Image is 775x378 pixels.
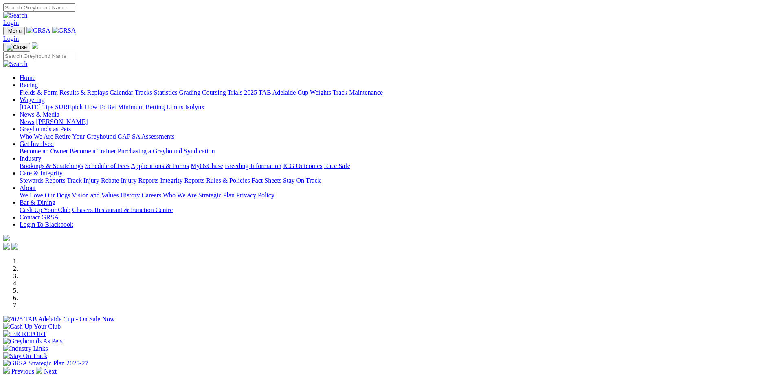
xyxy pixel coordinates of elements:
a: Schedule of Fees [85,162,129,169]
a: Fields & Form [20,89,58,96]
a: Calendar [110,89,133,96]
a: History [120,192,140,199]
a: Bookings & Scratchings [20,162,83,169]
a: Login [3,19,19,26]
div: Industry [20,162,772,170]
a: Syndication [184,148,215,155]
a: Privacy Policy [236,192,274,199]
a: Minimum Betting Limits [118,104,183,111]
a: Who We Are [163,192,197,199]
a: Bar & Dining [20,199,55,206]
a: 2025 TAB Adelaide Cup [244,89,308,96]
div: Racing [20,89,772,96]
img: Greyhounds As Pets [3,338,63,345]
a: Tracks [135,89,152,96]
a: Login To Blackbook [20,221,73,228]
img: Close [7,44,27,51]
button: Toggle navigation [3,27,25,35]
div: Greyhounds as Pets [20,133,772,140]
a: Cash Up Your Club [20,206,70,213]
a: Racing [20,82,38,88]
a: Become a Trainer [70,148,116,155]
a: Vision and Values [72,192,119,199]
a: About [20,184,36,191]
a: Coursing [202,89,226,96]
a: Previous [3,368,36,375]
a: Statistics [154,89,178,96]
a: Grading [179,89,200,96]
div: Bar & Dining [20,206,772,214]
a: [DATE] Tips [20,104,53,111]
a: Get Involved [20,140,54,147]
a: Contact GRSA [20,214,59,221]
button: Toggle navigation [3,43,30,52]
a: Weights [310,89,331,96]
a: Fact Sheets [252,177,281,184]
a: Retire Your Greyhound [55,133,116,140]
a: Stay On Track [283,177,321,184]
a: We Love Our Dogs [20,192,70,199]
img: GRSA [52,27,76,34]
img: Stay On Track [3,352,47,360]
a: Trials [227,89,242,96]
a: Purchasing a Greyhound [118,148,182,155]
a: Integrity Reports [160,177,204,184]
a: Greyhounds as Pets [20,126,71,133]
a: Breeding Information [225,162,281,169]
a: Home [20,74,35,81]
a: Next [36,368,57,375]
a: Track Maintenance [333,89,383,96]
img: logo-grsa-white.png [3,235,10,241]
img: twitter.svg [11,243,18,250]
a: Rules & Policies [206,177,250,184]
div: News & Media [20,118,772,126]
span: Next [44,368,57,375]
img: Search [3,60,28,68]
a: Login [3,35,19,42]
a: SUREpick [55,104,83,111]
div: Get Involved [20,148,772,155]
a: Careers [141,192,161,199]
a: GAP SA Assessments [118,133,175,140]
a: Who We Are [20,133,53,140]
div: Care & Integrity [20,177,772,184]
a: ICG Outcomes [283,162,322,169]
img: chevron-left-pager-white.svg [3,367,10,374]
a: Track Injury Rebate [67,177,119,184]
a: Wagering [20,96,45,103]
span: Previous [11,368,34,375]
div: Wagering [20,104,772,111]
img: Search [3,12,28,19]
a: News [20,118,34,125]
a: Industry [20,155,41,162]
input: Search [3,3,75,12]
span: Menu [8,28,22,34]
img: logo-grsa-white.png [32,42,38,49]
input: Search [3,52,75,60]
div: About [20,192,772,199]
a: Applications & Forms [131,162,189,169]
img: chevron-right-pager-white.svg [36,367,42,374]
img: Cash Up Your Club [3,323,61,330]
img: facebook.svg [3,243,10,250]
a: Results & Replays [59,89,108,96]
a: Strategic Plan [198,192,235,199]
a: Care & Integrity [20,170,63,177]
a: MyOzChase [191,162,223,169]
img: 2025 TAB Adelaide Cup - On Sale Now [3,316,115,323]
a: Stewards Reports [20,177,65,184]
img: IER REPORT [3,330,46,338]
a: Chasers Restaurant & Function Centre [72,206,173,213]
a: Isolynx [185,104,204,111]
a: [PERSON_NAME] [36,118,88,125]
img: GRSA Strategic Plan 2025-27 [3,360,88,367]
a: Injury Reports [121,177,158,184]
a: Become an Owner [20,148,68,155]
img: Industry Links [3,345,48,352]
a: How To Bet [85,104,116,111]
img: GRSA [26,27,50,34]
a: News & Media [20,111,59,118]
a: Race Safe [324,162,350,169]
